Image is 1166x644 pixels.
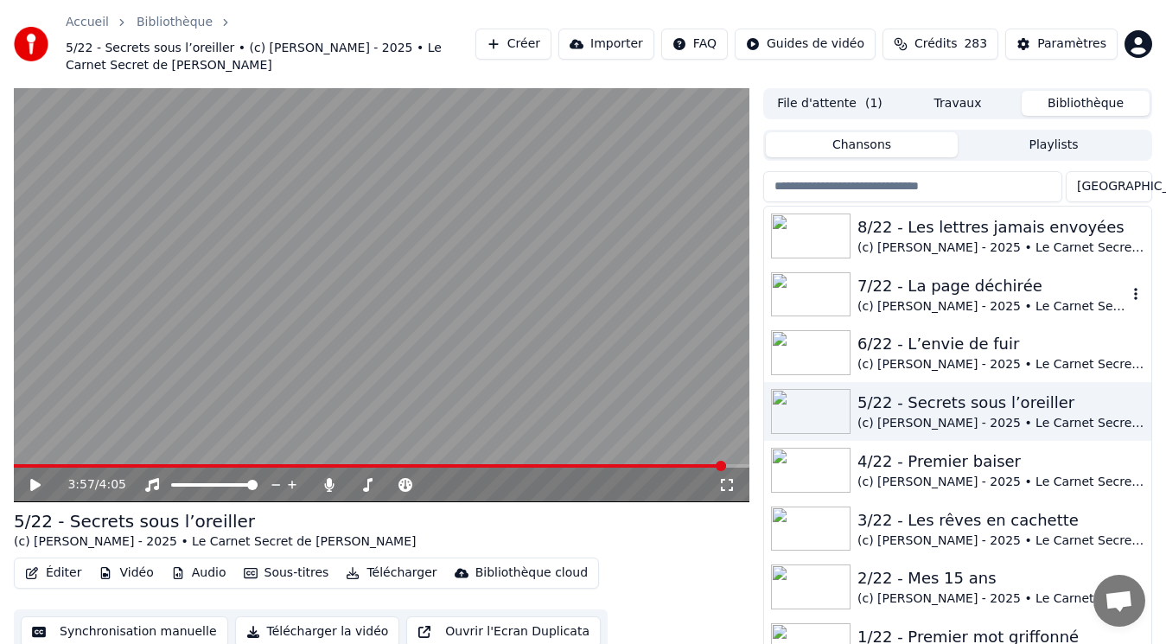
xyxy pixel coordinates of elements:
button: Créer [475,29,551,60]
button: Audio [164,561,233,585]
div: (c) [PERSON_NAME] - 2025 • Le Carnet Secret de [PERSON_NAME] [857,474,1144,491]
span: Crédits [914,35,957,53]
div: (c) [PERSON_NAME] - 2025 • Le Carnet Secret de [PERSON_NAME] [857,532,1144,550]
a: Ouvrir le chat [1093,575,1145,627]
div: 6/22 - L’envie de fuir [857,332,1144,356]
nav: breadcrumb [66,14,475,74]
div: (c) [PERSON_NAME] - 2025 • Le Carnet Secret de [PERSON_NAME] [14,533,416,551]
button: Chansons [766,132,958,157]
div: 5/22 - Secrets sous l’oreiller [857,391,1144,415]
a: Bibliothèque [137,14,213,31]
div: 8/22 - Les lettres jamais envoyées [857,215,1144,239]
button: Bibliothèque [1022,91,1150,116]
button: FAQ [661,29,728,60]
button: Sous-titres [237,561,336,585]
div: Paramètres [1037,35,1106,53]
button: Télécharger [339,561,443,585]
span: ( 1 ) [865,95,882,112]
div: (c) [PERSON_NAME] - 2025 • Le Carnet Secret de [PERSON_NAME] [857,239,1144,257]
div: (c) [PERSON_NAME] - 2025 • Le Carnet Secret de [PERSON_NAME] [857,356,1144,373]
div: 2/22 - Mes 15 ans [857,566,1144,590]
button: Vidéo [92,561,160,585]
button: Guides de vidéo [735,29,876,60]
button: Crédits283 [882,29,998,60]
button: File d'attente [766,91,894,116]
span: 5/22 - Secrets sous l’oreiller • (c) [PERSON_NAME] - 2025 • Le Carnet Secret de [PERSON_NAME] [66,40,475,74]
button: Travaux [894,91,1022,116]
a: Accueil [66,14,109,31]
img: youka [14,27,48,61]
div: 3/22 - Les rêves en cachette [857,508,1144,532]
button: Paramètres [1005,29,1118,60]
div: 4/22 - Premier baiser [857,450,1144,474]
button: Playlists [958,132,1150,157]
button: Importer [558,29,654,60]
div: (c) [PERSON_NAME] - 2025 • Le Carnet Secret de [PERSON_NAME] [857,298,1127,316]
div: 7/22 - La page déchirée [857,274,1127,298]
span: 3:57 [67,476,94,494]
div: (c) [PERSON_NAME] - 2025 • Le Carnet Secret de [PERSON_NAME] [857,590,1144,608]
div: (c) [PERSON_NAME] - 2025 • Le Carnet Secret de [PERSON_NAME] [857,415,1144,432]
span: 283 [964,35,987,53]
div: 5/22 - Secrets sous l’oreiller [14,509,416,533]
div: / [67,476,109,494]
div: Bibliothèque cloud [475,564,588,582]
span: 4:05 [99,476,126,494]
button: Éditer [18,561,88,585]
